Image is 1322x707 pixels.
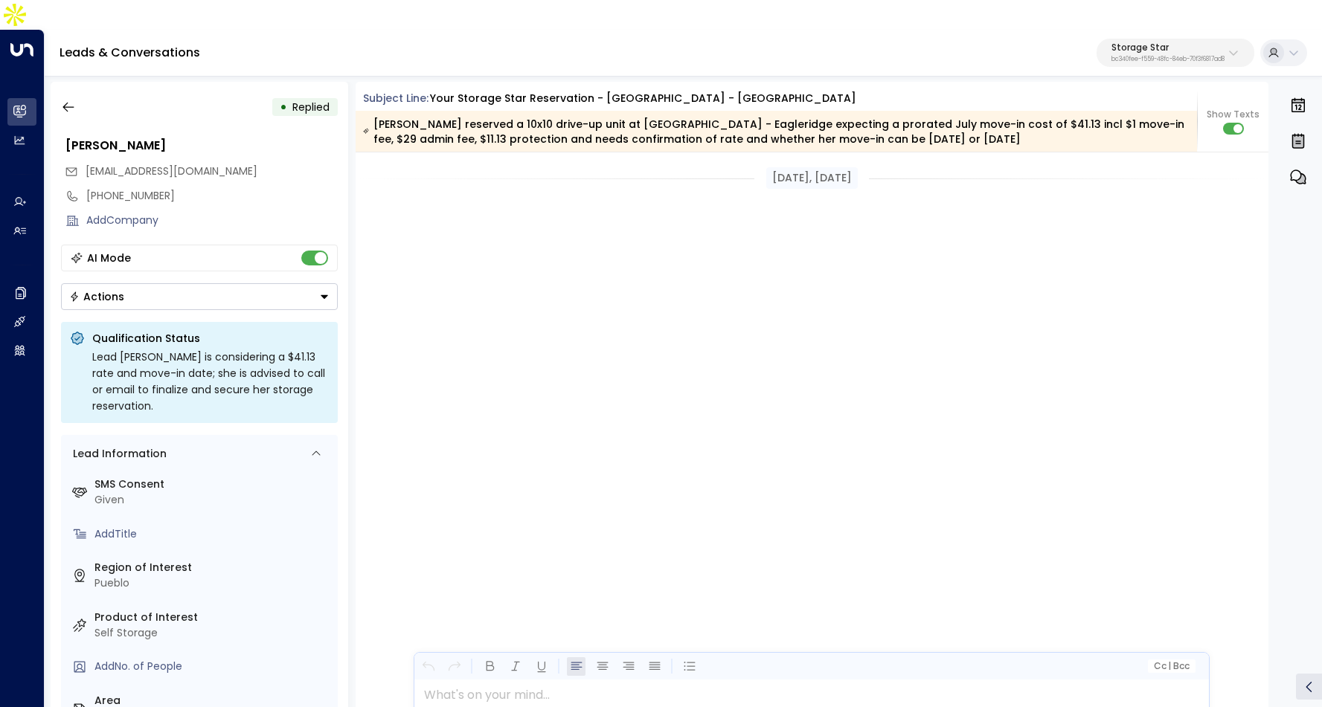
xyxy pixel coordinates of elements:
span: Show Texts [1207,108,1260,121]
button: Storage Starbc340fee-f559-48fc-84eb-70f3f6817ad8 [1097,39,1254,67]
div: Button group with a nested menu [61,283,338,310]
span: [EMAIL_ADDRESS][DOMAIN_NAME] [86,164,257,178]
div: Your Storage Star Reservation - [GEOGRAPHIC_DATA] - [GEOGRAPHIC_DATA] [430,91,856,106]
label: SMS Consent [94,477,332,492]
span: Subject Line: [363,91,429,106]
div: Actions [69,290,124,303]
label: Product of Interest [94,610,332,625]
div: AddCompany [86,213,338,228]
button: Redo [445,657,463,676]
p: Storage Star [1111,43,1225,52]
span: Replied [292,100,330,114]
button: Cc|Bcc [1148,659,1196,674]
div: AddNo. of People [94,659,332,674]
div: AI Mode [87,251,131,265]
div: Given [94,492,332,508]
div: [PERSON_NAME] reserved a 10x10 drive-up unit at [GEOGRAPHIC_DATA] - Eagleridge expecting a prorat... [363,117,1189,146]
div: [PERSON_NAME] [65,137,338,155]
div: [DATE], [DATE] [766,167,858,189]
div: • [280,94,287,120]
a: Leads & Conversations [60,44,200,61]
div: Self Storage [94,625,332,641]
div: Lead [PERSON_NAME] is considering a $41.13 rate and move-in date; she is advised to call or email... [92,349,329,414]
div: Pueblo [94,575,332,591]
div: AddTitle [94,526,332,542]
span: bossy131@gmail.com [86,164,257,179]
div: [PHONE_NUMBER] [86,188,338,204]
div: Lead Information [68,446,167,462]
button: Actions [61,283,338,310]
span: | [1168,661,1171,671]
button: Undo [419,657,437,676]
label: Region of Interest [94,560,332,575]
p: bc340fee-f559-48fc-84eb-70f3f6817ad8 [1111,57,1225,62]
p: Qualification Status [92,331,329,346]
span: Cc Bcc [1154,661,1190,671]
